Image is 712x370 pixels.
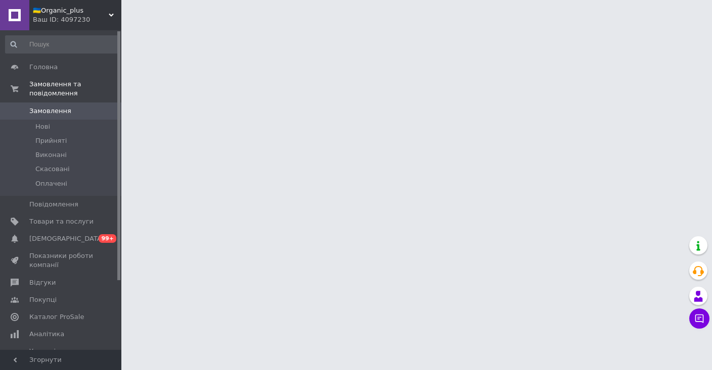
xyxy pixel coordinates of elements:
[29,107,71,116] span: Замовлення
[35,165,70,174] span: Скасовані
[29,63,58,72] span: Головна
[33,6,109,15] span: 🇺🇦Organic_plus
[29,278,56,287] span: Відгуки
[29,234,104,243] span: [DEMOGRAPHIC_DATA]
[29,295,57,304] span: Покупці
[29,80,121,98] span: Замовлення та повідомлення
[35,122,50,131] span: Нові
[33,15,121,24] div: Ваш ID: 4097230
[5,35,119,54] input: Пошук
[35,136,67,145] span: Прийняті
[689,308,709,329] button: Чат з покупцем
[29,347,94,365] span: Управління сайтом
[99,234,116,243] span: 99+
[35,150,67,160] span: Виконані
[29,251,94,270] span: Показники роботи компанії
[29,330,64,339] span: Аналітика
[29,312,84,322] span: Каталог ProSale
[35,179,67,188] span: Оплачені
[29,217,94,226] span: Товари та послуги
[29,200,78,209] span: Повідомлення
